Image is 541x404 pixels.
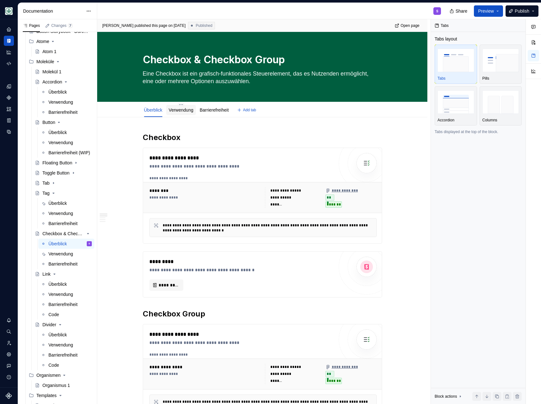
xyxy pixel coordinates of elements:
div: Überblick [48,332,67,338]
div: Organismus 1 [42,382,70,389]
div: Barrierefreiheit [48,220,78,227]
p: Columns [482,118,497,123]
a: Checkbox & Checkbox Group [32,229,94,239]
div: Changes [51,23,73,28]
div: Überblick [48,200,67,206]
div: Components [4,93,14,103]
a: Überblick [38,87,94,97]
div: Templates [26,390,94,401]
div: Documentation [4,36,14,46]
span: Add tab [243,107,256,113]
a: Link [32,269,94,279]
a: Organismus 1 [32,380,94,390]
a: Überblick [38,330,94,340]
button: Search ⌘K [4,327,14,337]
span: [PERSON_NAME] [102,23,134,28]
a: Verwendung [38,289,94,299]
img: placeholder [437,90,474,113]
a: Settings [4,349,14,359]
button: Preview [474,5,503,17]
a: Barrierefreiheit [38,259,94,269]
a: Design tokens [4,81,14,91]
div: Code [48,362,59,368]
a: Code [38,360,94,370]
a: Code automation [4,58,14,69]
div: Verwendung [48,291,73,297]
div: Tab [42,180,50,186]
div: Organismen [36,372,60,378]
button: Share [446,5,471,17]
button: Notifications [4,315,14,325]
div: Barrierefreiheit [197,103,231,116]
button: Add tab [235,106,259,114]
h2: Checkbox [143,132,382,143]
a: Verwendung [38,340,94,350]
a: Invite team [4,338,14,348]
div: Divider [42,321,56,328]
div: Pages [23,23,40,28]
a: Barrierefreiheit [38,218,94,229]
div: Verwendung [48,342,73,348]
a: Code [38,309,94,320]
div: Barrierefreiheit (WIP) [48,150,90,156]
div: Verwendung [48,251,73,257]
div: Organismen [26,370,94,380]
a: Supernova Logo [6,393,12,399]
a: Verwendung [169,107,193,113]
div: Barrierefreiheit [48,352,78,358]
a: Atom 1 [32,46,94,57]
a: Überblick [144,107,162,113]
a: Überblick [38,127,94,138]
div: published this page on [DATE] [135,23,186,28]
div: Accordion [42,79,62,85]
a: ÜberblickS [38,239,94,249]
div: Barrierefreiheit [48,261,78,267]
p: Accordion [437,118,454,123]
div: Link [42,271,51,277]
a: Tag [32,188,94,198]
div: Verwendung [48,139,73,146]
p: Tabs [437,76,445,81]
textarea: Checkbox & Checkbox Group [142,52,381,67]
img: placeholder [482,49,519,72]
div: Button [42,119,55,125]
a: Barrierefreiheit [38,350,94,360]
button: Contact support [4,361,14,371]
img: df5db9ef-aba0-4771-bf51-9763b7497661.png [5,7,13,15]
div: Tag [42,190,50,196]
div: Block actions [435,392,463,401]
a: Divider [32,320,94,330]
a: Überblick [38,198,94,208]
a: Data sources [4,127,14,137]
a: Verwendung [38,208,94,218]
div: Floating Button [42,160,72,166]
a: Analytics [4,47,14,57]
div: Molekül 1 [42,69,61,75]
div: Moleküle [26,57,94,67]
a: Barrierefreiheit [38,107,94,117]
div: Überblick [48,281,67,287]
a: Barrierefreiheit [38,299,94,309]
div: Überblick [48,89,67,95]
span: Share [456,8,467,14]
a: Tab [32,178,94,188]
a: Assets [4,104,14,114]
a: Verwendung [38,138,94,148]
div: Überblick [48,129,67,136]
a: Home [4,24,14,34]
button: placeholderAccordion [435,86,477,125]
div: Überblick [48,241,67,247]
a: Storybook stories [4,115,14,125]
h2: Checkbox Group [143,309,382,319]
div: Barrierefreiheit [48,301,78,308]
p: Tabs displayed at the top of the block. [435,129,522,134]
span: 7 [68,23,73,28]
